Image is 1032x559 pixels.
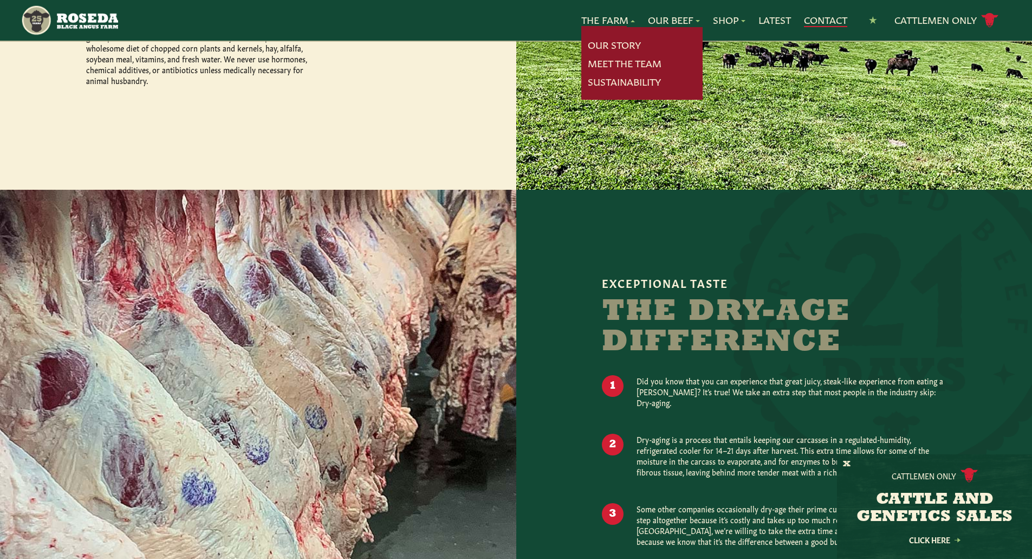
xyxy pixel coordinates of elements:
h2: The Dry-Age Difference [602,297,873,358]
img: https://roseda.com/wp-content/uploads/2021/05/roseda-25-header.png [21,4,118,36]
p: Did you know that you can experience that great juicy, steak-like experience from eating a [PERSO... [637,375,946,408]
p: Cattlemen Only [892,470,956,481]
img: cattle-icon.svg [960,468,978,483]
p: Dry-aging is a process that entails keeping our carcasses in a regulated-humidity, refrigerated c... [637,434,946,477]
p: Some other companies occasionally dry-age their prime cuts, but most of them skip this step altog... [637,503,946,547]
h6: Exceptional Taste [602,277,946,288]
a: Sustainability [588,75,661,89]
a: Latest [758,13,791,27]
a: Our Story [588,38,641,52]
a: Cattlemen Only [894,11,998,30]
a: Our Beef [648,13,700,27]
p: After being weaned at seven months, our cattle graze from fresh green pastures for most of their ... [86,21,314,86]
a: Contact [804,13,847,27]
a: Meet The Team [588,56,661,70]
h3: CATTLE AND GENETICS SALES [851,491,1018,526]
a: The Farm [581,13,635,27]
button: X [843,459,851,470]
a: Shop [713,13,745,27]
a: Click Here [886,536,983,543]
